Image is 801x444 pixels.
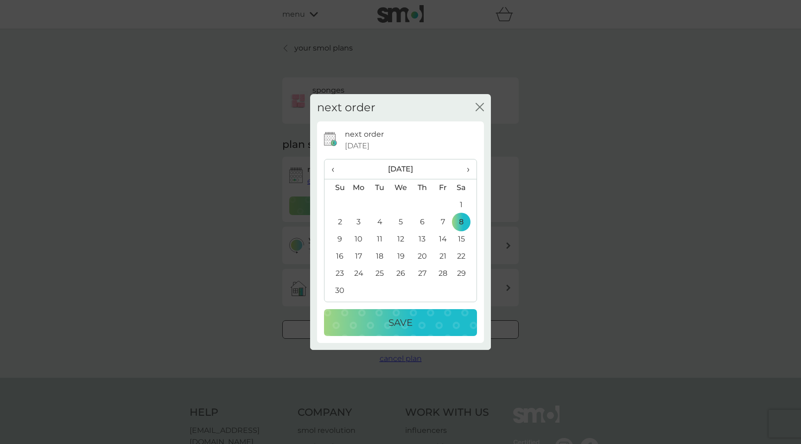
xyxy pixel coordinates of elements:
h2: next order [317,101,375,114]
td: 19 [390,248,412,265]
button: close [476,103,484,113]
th: Fr [432,179,453,197]
th: We [390,179,412,197]
td: 22 [453,248,477,265]
p: next order [345,128,384,140]
th: Su [324,179,348,197]
td: 4 [369,214,390,231]
td: 2 [324,214,348,231]
td: 16 [324,248,348,265]
p: Save [388,315,413,330]
td: 3 [348,214,369,231]
span: ‹ [331,159,341,179]
td: 29 [453,265,477,282]
td: 21 [432,248,453,265]
td: 5 [390,214,412,231]
span: [DATE] [345,140,369,152]
td: 25 [369,265,390,282]
td: 28 [432,265,453,282]
td: 9 [324,231,348,248]
td: 13 [412,231,432,248]
th: [DATE] [348,159,453,179]
td: 20 [412,248,432,265]
td: 26 [390,265,412,282]
td: 27 [412,265,432,282]
td: 23 [324,265,348,282]
th: Mo [348,179,369,197]
th: Tu [369,179,390,197]
td: 30 [324,282,348,299]
td: 6 [412,214,432,231]
button: Save [324,309,477,336]
td: 12 [390,231,412,248]
td: 11 [369,231,390,248]
td: 18 [369,248,390,265]
td: 17 [348,248,369,265]
td: 10 [348,231,369,248]
td: 24 [348,265,369,282]
span: › [460,159,470,179]
th: Sa [453,179,477,197]
th: Th [412,179,432,197]
td: 8 [453,214,477,231]
td: 15 [453,231,477,248]
td: 1 [453,197,477,214]
td: 14 [432,231,453,248]
td: 7 [432,214,453,231]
